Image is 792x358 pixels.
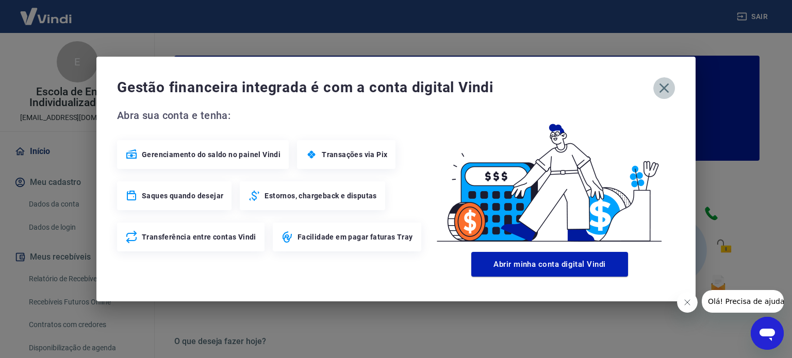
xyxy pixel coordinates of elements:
span: Olá! Precisa de ajuda? [6,7,87,15]
span: Gerenciamento do saldo no painel Vindi [142,149,280,160]
iframe: Botão para abrir a janela de mensagens [751,317,784,350]
span: Saques quando desejar [142,191,223,201]
iframe: Mensagem da empresa [702,290,784,313]
img: Good Billing [424,107,675,248]
span: Facilidade em pagar faturas Tray [298,232,413,242]
span: Transferência entre contas Vindi [142,232,256,242]
span: Transações via Pix [322,149,387,160]
button: Abrir minha conta digital Vindi [471,252,628,277]
span: Abra sua conta e tenha: [117,107,424,124]
span: Gestão financeira integrada é com a conta digital Vindi [117,77,653,98]
iframe: Fechar mensagem [677,292,698,313]
span: Estornos, chargeback e disputas [265,191,376,201]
